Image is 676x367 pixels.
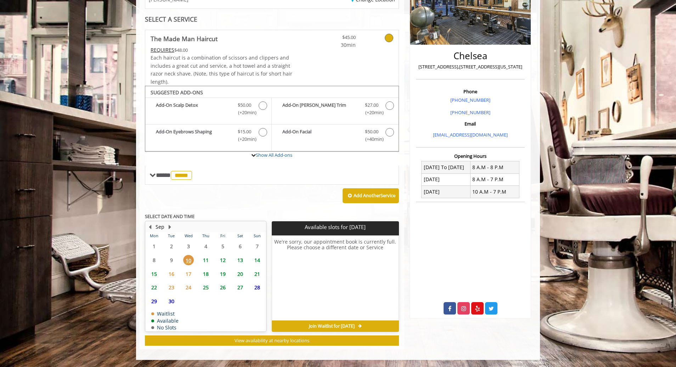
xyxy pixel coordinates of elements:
[214,281,231,295] td: Select day26
[197,232,214,239] th: Thu
[167,223,173,231] button: Next Month
[163,267,180,281] td: Select day16
[433,132,508,138] a: [EMAIL_ADDRESS][DOMAIN_NAME]
[149,269,159,279] span: 15
[214,267,231,281] td: Select day19
[234,109,255,116] span: (+20min )
[470,186,519,198] td: 10 A.M - 7 P.M
[214,232,231,239] th: Fri
[365,128,378,135] span: $50.00
[422,161,471,173] td: [DATE] To [DATE]
[256,152,292,158] a: Show All Add-ons
[146,281,163,295] td: Select day22
[156,128,231,143] b: Add-On Eyebrows Shaping
[149,296,159,306] span: 29
[272,239,398,318] h6: We're sorry, our appointment book is currently full. Please choose a different date or Service
[249,232,266,239] th: Sun
[249,253,266,267] td: Select day14
[470,161,519,173] td: 8 A.M - 8 P.M
[151,318,179,323] td: Available
[314,30,356,49] a: $45.00
[275,224,396,230] p: Available slots for [DATE]
[252,269,263,279] span: 21
[183,269,194,279] span: 17
[218,282,228,293] span: 26
[275,101,395,118] label: Add-On Beard Trim
[180,232,197,239] th: Wed
[354,192,395,199] b: Add Another Service
[151,54,292,85] span: Each haircut is a combination of scissors and clippers and includes a great cut and service, a ho...
[361,135,382,143] span: (+40min )
[180,253,197,267] td: Select day10
[238,101,251,109] span: $50.00
[197,281,214,295] td: Select day25
[151,325,179,330] td: No Slots
[422,173,471,185] td: [DATE]
[309,323,355,329] span: Join Waitlist for [DATE]
[145,16,399,23] div: SELECT A SERVICE
[183,255,194,265] span: 10
[151,34,218,44] b: The Made Man Haircut
[252,282,263,293] span: 28
[282,128,357,143] b: Add-On Facial
[151,46,174,53] span: This service needs some Advance to be paid before we block your appointment
[231,267,248,281] td: Select day20
[145,213,195,219] b: SELECT DATE AND TIME
[214,253,231,267] td: Select day12
[197,267,214,281] td: Select day18
[249,281,266,295] td: Select day28
[361,109,382,116] span: (+20min )
[218,255,228,265] span: 12
[218,269,228,279] span: 19
[166,282,177,293] span: 23
[418,121,523,126] h3: Email
[146,294,163,308] td: Select day29
[183,282,194,293] span: 24
[163,294,180,308] td: Select day30
[146,232,163,239] th: Mon
[252,255,263,265] span: 14
[149,101,268,118] label: Add-On Scalp Detox
[146,267,163,281] td: Select day15
[231,232,248,239] th: Sat
[450,109,490,116] a: [PHONE_NUMBER]
[238,128,251,135] span: $15.00
[163,232,180,239] th: Tue
[145,335,399,346] button: View availability at nearby locations
[201,255,211,265] span: 11
[249,267,266,281] td: Select day21
[156,223,164,231] button: Sep
[197,253,214,267] td: Select day11
[151,89,203,96] b: SUGGESTED ADD-ONS
[275,128,395,145] label: Add-On Facial
[235,337,309,344] span: View availability at nearby locations
[422,186,471,198] td: [DATE]
[149,128,268,145] label: Add-On Eyebrows Shaping
[149,282,159,293] span: 22
[418,89,523,94] h3: Phone
[166,296,177,306] span: 30
[147,223,153,231] button: Previous Month
[235,255,246,265] span: 13
[418,51,523,61] h2: Chelsea
[470,173,519,185] td: 8 A.M - 7 P.M
[231,253,248,267] td: Select day13
[282,101,357,116] b: Add-On [PERSON_NAME] Trim
[234,135,255,143] span: (+20min )
[314,41,356,49] span: 30min
[201,269,211,279] span: 18
[416,154,525,159] h3: Opening Hours
[156,101,231,116] b: Add-On Scalp Detox
[163,281,180,295] td: Select day23
[151,46,293,54] div: $48.00
[180,267,197,281] td: Select day17
[418,63,523,71] p: [STREET_ADDRESS],[STREET_ADDRESS][US_STATE]
[231,281,248,295] td: Select day27
[151,311,179,316] td: Waitlist
[450,97,490,103] a: [PHONE_NUMBER]
[235,269,246,279] span: 20
[145,86,399,152] div: The Made Man Haircut Add-onS
[180,281,197,295] td: Select day24
[201,282,211,293] span: 25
